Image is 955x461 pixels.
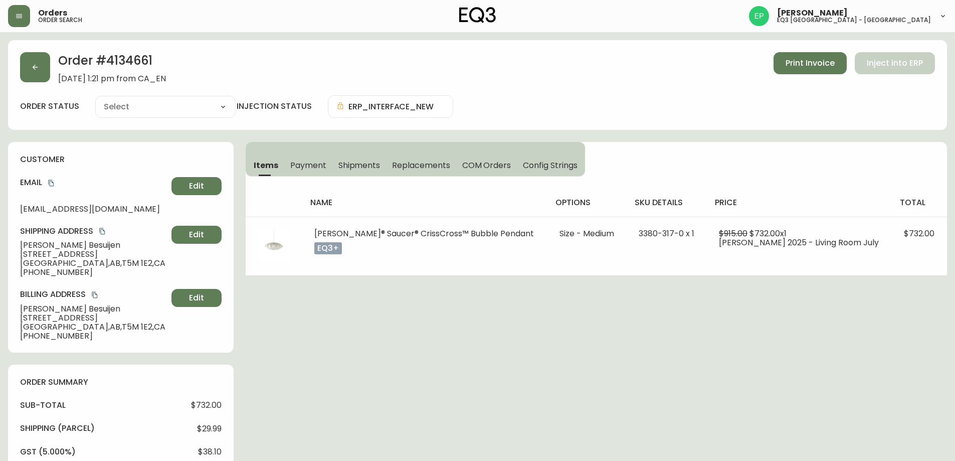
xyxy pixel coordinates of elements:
img: logo [459,7,496,23]
span: [PHONE_NUMBER] [20,268,167,277]
h4: sku details [635,197,699,208]
h5: eq3 [GEOGRAPHIC_DATA] - [GEOGRAPHIC_DATA] [777,17,931,23]
span: [PERSON_NAME] 2025 - Living Room July [719,237,879,248]
span: [STREET_ADDRESS] [20,250,167,259]
h4: Shipping Address [20,226,167,237]
span: Items [254,160,278,171]
h5: order search [38,17,82,23]
button: copy [97,226,107,236]
h4: gst (5.000%) [20,446,76,457]
button: Print Invoice [774,52,847,74]
span: Config Strings [523,160,577,171]
li: Size - Medium [559,229,615,238]
p: eq3+ [314,242,342,254]
h4: total [900,197,939,208]
span: COM Orders [462,160,511,171]
span: $732.00 x 1 [749,228,787,239]
h4: Email [20,177,167,188]
span: Orders [38,9,67,17]
span: [GEOGRAPHIC_DATA] , AB , T5M 1E2 , CA [20,323,167,332]
img: 455944a4-8fba-4164-b009-8703eb428e39Optional[Saucer-Nelson-SQ.jpg].jpg [258,229,290,261]
button: Edit [171,177,222,195]
span: [PERSON_NAME]® Saucer® CrissCross™ Bubble Pendant [314,228,534,239]
button: copy [46,178,56,188]
h4: name [310,197,539,208]
span: [STREET_ADDRESS] [20,314,167,323]
h2: Order # 4134661 [58,52,166,74]
span: $38.10 [198,447,222,456]
span: [EMAIL_ADDRESS][DOMAIN_NAME] [20,205,167,214]
span: $732.00 [191,401,222,410]
span: Replacements [392,160,450,171]
span: $29.99 [197,424,222,433]
h4: order summary [20,377,222,388]
h4: Shipping ( Parcel ) [20,423,95,434]
span: Shipments [338,160,380,171]
button: Edit [171,226,222,244]
span: $732.00 [904,228,934,239]
span: $915.00 [719,228,747,239]
h4: options [555,197,619,208]
button: Edit [171,289,222,307]
span: Print Invoice [786,58,835,69]
span: [PERSON_NAME] Besuijen [20,304,167,314]
span: Payment [290,160,326,171]
h4: sub-total [20,400,66,411]
span: [GEOGRAPHIC_DATA] , AB , T5M 1E2 , CA [20,259,167,268]
h4: customer [20,154,222,165]
span: [PERSON_NAME] [777,9,848,17]
h4: price [715,197,884,208]
span: Edit [189,181,204,192]
span: [DATE] 1:21 pm from CA_EN [58,74,166,83]
img: edb0eb29d4ff191ed42d19acdf48d771 [749,6,769,26]
span: [PHONE_NUMBER] [20,332,167,341]
button: copy [90,290,100,300]
label: order status [20,101,79,112]
h4: injection status [237,101,312,112]
span: Edit [189,292,204,303]
span: [PERSON_NAME] Besuijen [20,241,167,250]
span: 3380-317-0 x 1 [639,228,694,239]
h4: Billing Address [20,289,167,300]
span: Edit [189,229,204,240]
